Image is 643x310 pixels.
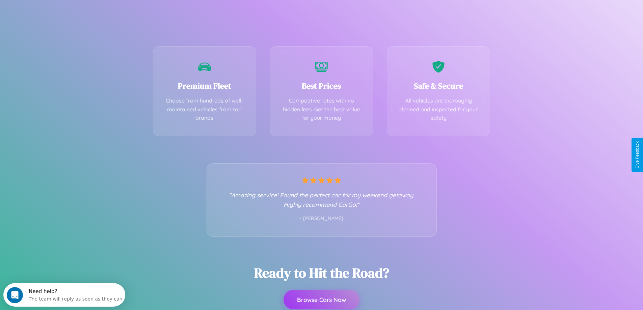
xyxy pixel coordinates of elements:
[25,11,119,18] div: The team will reply as soon as they can
[3,283,125,307] iframe: Intercom live chat discovery launcher
[3,3,126,21] div: Open Intercom Messenger
[280,80,363,91] h3: Best Prices
[220,190,423,209] p: "Amazing service! Found the perfect car for my weekend getaway. Highly recommend CarGo!"
[397,96,480,122] p: All vehicles are thoroughly cleaned and inspected for your safety
[220,214,423,223] p: - [PERSON_NAME]
[25,6,119,11] div: Need help?
[635,141,640,169] div: Give Feedback
[254,264,389,282] h2: Ready to Hit the Road?
[7,287,23,303] iframe: Intercom live chat
[397,80,480,91] h3: Safe & Secure
[163,80,246,91] h3: Premium Fleet
[280,96,363,122] p: Competitive rates with no hidden fees. Get the best value for your money
[284,290,359,309] button: Browse Cars Now
[163,96,246,122] p: Choose from hundreds of well-maintained vehicles from top brands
